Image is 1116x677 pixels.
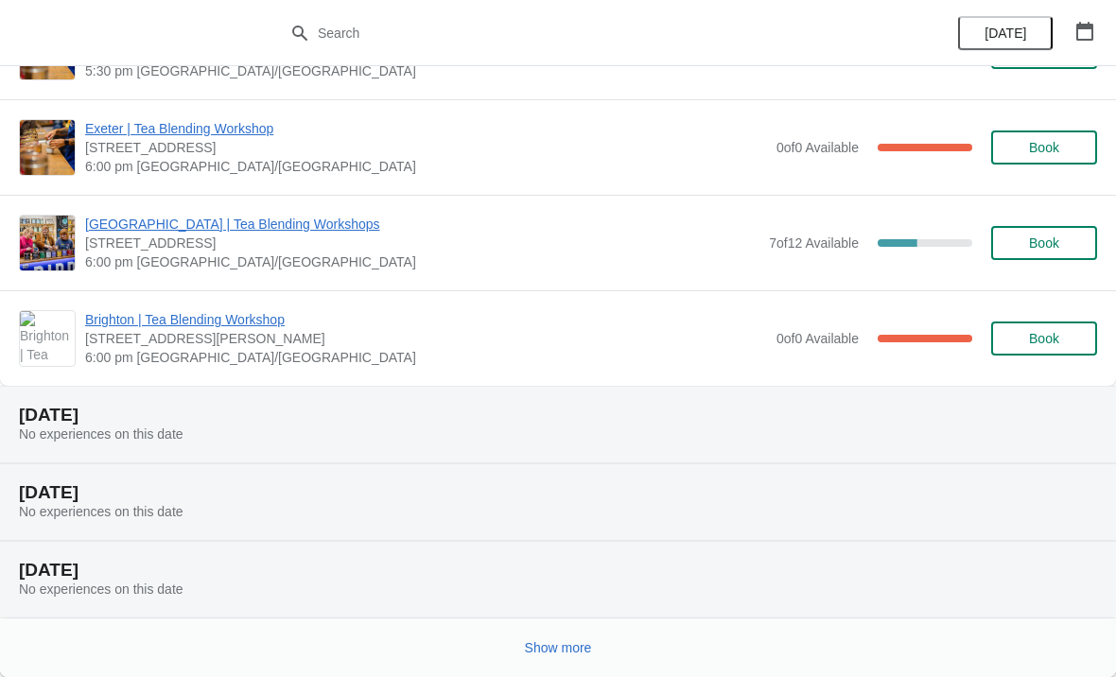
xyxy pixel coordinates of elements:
span: [DATE] [985,26,1026,41]
button: Book [991,130,1097,165]
input: Search [317,16,837,50]
span: [STREET_ADDRESS] [85,138,767,157]
button: [DATE] [958,16,1053,50]
span: Exeter | Tea Blending Workshop [85,119,767,138]
h2: [DATE] [19,483,1097,502]
h2: [DATE] [19,406,1097,425]
span: Brighton | Tea Blending Workshop [85,310,767,329]
span: 0 of 0 Available [776,140,859,155]
span: [STREET_ADDRESS] [85,234,759,252]
span: 7 of 12 Available [769,235,859,251]
img: Brighton | Tea Blending Workshop | 41 Gardner Street, Brighton BN1 1UN | 6:00 pm Europe/London [20,311,75,366]
span: No experiences on this date [19,582,183,597]
button: Book [991,321,1097,356]
span: Book [1029,235,1059,251]
h2: [DATE] [19,561,1097,580]
span: No experiences on this date [19,426,183,442]
button: Show more [517,631,600,665]
img: Glasgow | Tea Blending Workshops | 215 Byres Road, Glasgow G12 8UD, UK | 6:00 pm Europe/London [20,216,75,270]
span: 6:00 pm [GEOGRAPHIC_DATA]/[GEOGRAPHIC_DATA] [85,157,767,176]
span: 6:00 pm [GEOGRAPHIC_DATA]/[GEOGRAPHIC_DATA] [85,348,767,367]
span: Show more [525,640,592,655]
span: No experiences on this date [19,504,183,519]
span: [GEOGRAPHIC_DATA] | Tea Blending Workshops [85,215,759,234]
span: Book [1029,331,1059,346]
img: Exeter | Tea Blending Workshop | 46 High Street, Exeter, EX4 3DJ | 6:00 pm Europe/London [20,120,75,175]
span: 5:30 pm [GEOGRAPHIC_DATA]/[GEOGRAPHIC_DATA] [85,61,767,80]
span: Book [1029,140,1059,155]
span: 6:00 pm [GEOGRAPHIC_DATA]/[GEOGRAPHIC_DATA] [85,252,759,271]
span: 0 of 0 Available [776,331,859,346]
span: [STREET_ADDRESS][PERSON_NAME] [85,329,767,348]
button: Book [991,226,1097,260]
